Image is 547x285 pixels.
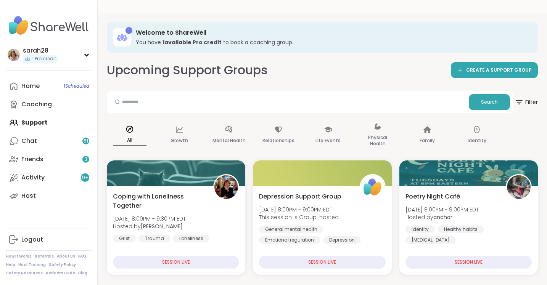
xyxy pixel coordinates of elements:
div: SESSION LIVE [113,256,239,269]
img: anchor [507,175,531,199]
a: Coaching [6,95,91,114]
a: Help [6,262,15,267]
p: All [113,136,146,146]
span: 9 + [82,175,88,181]
span: Depression Support Group [259,192,341,201]
button: Filter [515,91,538,113]
a: Friends3 [6,150,91,168]
p: Mental Health [212,136,246,145]
p: Physical Health [361,133,394,148]
p: Relationships [262,136,294,145]
a: Chat81 [6,132,91,150]
span: [DATE] 8:00PM - 9:00PM EDT [405,206,479,213]
span: Hosted by [113,223,186,230]
span: Hosted by [405,213,479,221]
div: Host [21,192,36,200]
div: Trauma [139,235,170,242]
h3: You have to book a coaching group. [136,38,527,46]
div: Coaching [21,100,52,109]
div: [MEDICAL_DATA] [405,236,456,244]
span: Coping with Loneliness Together [113,192,205,210]
span: Search [481,99,498,106]
a: CREATE A SUPPORT GROUP [451,62,538,78]
img: sarah28 [8,49,20,61]
div: Emotional regulation [259,236,320,244]
span: [DATE] 8:00PM - 9:00PM EDT [259,206,339,213]
a: Activity9+ [6,168,91,187]
a: Blog [78,271,87,276]
a: How It Works [6,254,32,259]
a: Redeem Code [46,271,75,276]
span: This session is Group-hosted [259,213,339,221]
div: Friends [21,155,43,163]
a: About Us [57,254,75,259]
div: SESSION LIVE [259,256,385,269]
div: Healthy habits [438,226,484,233]
div: Activity [21,173,45,182]
img: Judy [214,175,238,199]
div: Loneliness [173,235,209,242]
div: General mental health [259,226,323,233]
b: anchor [433,213,452,221]
span: 1 Pro credit [32,56,56,62]
div: Chat [21,137,37,145]
p: Life Events [315,136,341,145]
a: Safety Resources [6,271,43,276]
div: Logout [21,235,43,244]
div: Identity [405,226,435,233]
div: sarah28 [23,46,58,55]
div: Home [21,82,40,90]
p: Family [420,136,435,145]
span: CREATE A SUPPORT GROUP [466,67,532,74]
img: ShareWell Nav Logo [6,12,91,39]
img: ShareWell [361,175,385,199]
a: Referrals [35,254,54,259]
div: Grief [113,235,136,242]
span: 1 Scheduled [64,83,89,89]
div: SESSION LIVE [405,256,532,269]
button: Search [469,94,510,110]
a: FAQ [78,254,86,259]
a: Safety Policy [49,262,76,267]
p: Growth [171,136,188,145]
span: 3 [85,156,87,163]
div: 1 [125,27,132,34]
b: 1 available Pro credit [162,38,222,46]
span: Poetry Night Café [405,192,460,201]
h2: Upcoming Support Groups [107,62,268,79]
span: 81 [84,138,88,144]
p: Identity [468,136,486,145]
a: Logout [6,231,91,249]
a: Host Training [18,262,46,267]
span: Filter [515,93,538,111]
div: Depression [323,236,361,244]
a: Host [6,187,91,205]
b: [PERSON_NAME] [141,223,183,230]
a: Home1Scheduled [6,77,91,95]
span: [DATE] 8:00PM - 9:30PM EDT [113,215,186,223]
h3: Welcome to ShareWell [136,29,527,37]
